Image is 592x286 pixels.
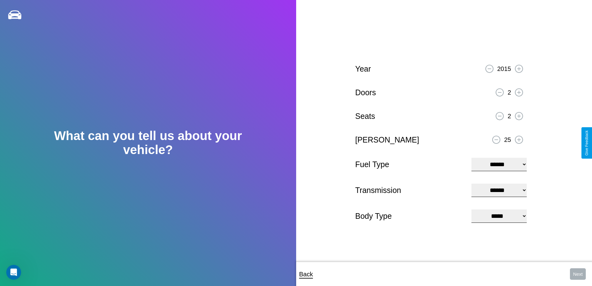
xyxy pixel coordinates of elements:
[585,130,589,156] div: Give Feedback
[507,87,511,98] p: 2
[6,265,21,280] iframe: Intercom live chat
[570,268,586,280] button: Next
[355,86,376,100] p: Doors
[507,110,511,122] p: 2
[504,134,511,145] p: 25
[355,133,419,147] p: [PERSON_NAME]
[30,129,266,157] h2: What can you tell us about your vehicle?
[355,157,465,171] p: Fuel Type
[355,109,375,123] p: Seats
[355,62,371,76] p: Year
[355,209,465,223] p: Body Type
[299,269,313,280] p: Back
[497,63,511,74] p: 2015
[355,183,465,197] p: Transmission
